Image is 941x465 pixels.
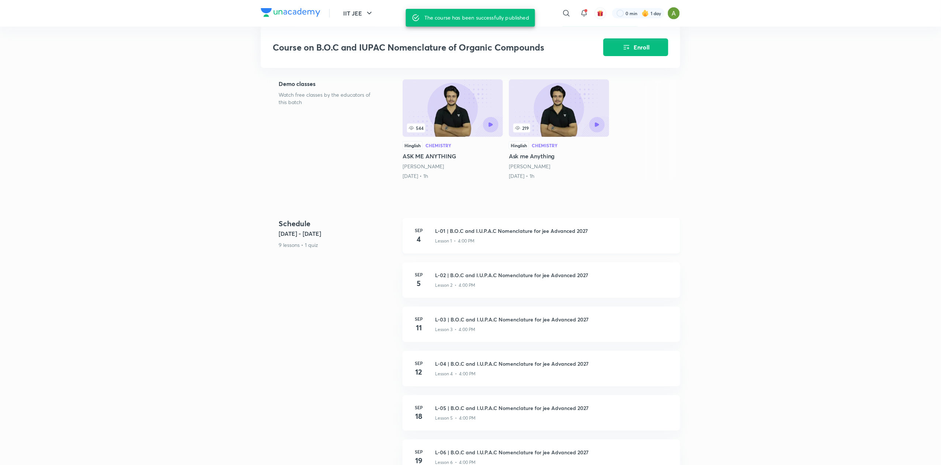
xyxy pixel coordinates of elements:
[509,79,609,180] a: 219HinglishChemistryAsk me Anything[PERSON_NAME][DATE] • 1h
[435,371,476,377] p: Lesson 4 • 4:00 PM
[594,7,606,19] button: avatar
[403,152,503,161] h5: ASK ME ANYTHING
[435,227,671,235] h3: L-01 | B.O.C and I.U.P.A.C Nomenclature for jee Advanced 2027
[597,10,604,17] img: avatar
[411,404,426,411] h6: Sep
[424,11,529,24] div: The course has been successfully published
[403,395,680,440] a: Sep18L-05 | B.O.C and I.U.P.A.C Nomenclature for jee Advanced 2027Lesson 5 • 4:00 PM
[509,152,609,161] h5: Ask me Anything
[279,241,397,249] p: 9 lessons • 1 quiz
[279,229,397,238] h5: [DATE] - [DATE]
[509,163,609,170] div: Vishal Singh
[435,448,671,456] h3: L-06 | B.O.C and I.U.P.A.C Nomenclature for jee Advanced 2027
[435,415,476,421] p: Lesson 5 • 4:00 PM
[411,448,426,455] h6: Sep
[435,238,475,244] p: Lesson 1 • 4:00 PM
[403,218,680,262] a: Sep4L-01 | B.O.C and I.U.P.A.C Nomenclature for jee Advanced 2027Lesson 1 • 4:00 PM
[509,163,550,170] a: [PERSON_NAME]
[403,141,423,149] div: Hinglish
[411,360,426,366] h6: Sep
[425,143,451,148] div: Chemistry
[279,218,397,229] h4: Schedule
[279,91,379,106] p: Watch free classes by the educators of this batch
[435,326,475,333] p: Lesson 3 • 4:00 PM
[403,351,680,395] a: Sep12L-04 | B.O.C and I.U.P.A.C Nomenclature for jee Advanced 2027Lesson 4 • 4:00 PM
[603,38,668,56] button: Enroll
[411,271,426,278] h6: Sep
[509,79,609,180] a: Ask me Anything
[509,141,529,149] div: Hinglish
[642,10,649,17] img: streak
[411,411,426,422] h4: 18
[513,124,530,132] span: 219
[403,79,503,180] a: ASK ME ANYTHING
[435,404,671,412] h3: L-05 | B.O.C and I.U.P.A.C Nomenclature for jee Advanced 2027
[411,234,426,245] h4: 4
[403,79,503,180] a: 544HinglishChemistryASK ME ANYTHING[PERSON_NAME][DATE] • 1h
[279,79,379,88] h5: Demo classes
[532,143,558,148] div: Chemistry
[403,163,503,170] div: Vishal Singh
[509,172,609,180] div: 31st Aug • 1h
[261,8,320,17] img: Company Logo
[273,42,562,53] h3: Course on B.O.C and IUPAC Nomenclature of Organic Compounds
[339,6,378,21] button: IIT JEE
[411,316,426,322] h6: Sep
[435,271,671,279] h3: L-02 | B.O.C and I.U.P.A.C Nomenclature for jee Advanced 2027
[411,366,426,378] h4: 12
[435,316,671,323] h3: L-03 | B.O.C and I.U.P.A.C Nomenclature for jee Advanced 2027
[411,322,426,333] h4: 11
[411,278,426,289] h4: 5
[403,262,680,307] a: Sep5L-02 | B.O.C and I.U.P.A.C Nomenclature for jee Advanced 2027Lesson 2 • 4:00 PM
[403,307,680,351] a: Sep11L-03 | B.O.C and I.U.P.A.C Nomenclature for jee Advanced 2027Lesson 3 • 4:00 PM
[435,360,671,368] h3: L-04 | B.O.C and I.U.P.A.C Nomenclature for jee Advanced 2027
[403,163,444,170] a: [PERSON_NAME]
[435,282,475,289] p: Lesson 2 • 4:00 PM
[403,172,503,180] div: 30th May • 1h
[668,7,680,20] img: Ajay A
[261,8,320,19] a: Company Logo
[407,124,425,132] span: 544
[411,227,426,234] h6: Sep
